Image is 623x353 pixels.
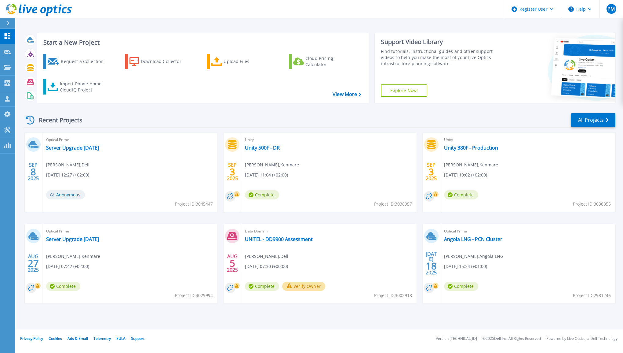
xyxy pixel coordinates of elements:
[116,336,126,341] a: EULA
[27,252,39,274] div: AUG 2025
[282,282,325,291] button: Verify Owner
[289,54,357,69] a: Cloud Pricing Calculator
[24,113,91,128] div: Recent Projects
[230,169,235,174] span: 3
[571,113,615,127] a: All Projects
[245,228,413,235] span: Data Domain
[245,253,288,260] span: [PERSON_NAME] , Dell
[43,39,361,46] h3: Start a New Project
[444,282,478,291] span: Complete
[245,136,413,143] span: Unity
[27,161,39,183] div: SEP 2025
[227,252,238,274] div: AUG 2025
[46,253,100,260] span: [PERSON_NAME] , Kenmare
[28,261,39,266] span: 27
[573,201,611,207] span: Project ID: 3038855
[31,169,36,174] span: 8
[131,336,144,341] a: Support
[381,48,504,67] div: Find tutorials, instructional guides and other support videos to help you make the most of your L...
[444,253,503,260] span: [PERSON_NAME] , Angola LNG
[444,190,478,199] span: Complete
[175,292,213,299] span: Project ID: 3029994
[573,292,611,299] span: Project ID: 2981246
[425,252,437,274] div: [DATE] 2025
[245,190,279,199] span: Complete
[245,236,313,242] a: UNITEL - DD9900 Assessment
[483,337,541,341] li: © 2025 Dell Inc. All Rights Reserved
[245,172,288,178] span: [DATE] 11:04 (+02:00)
[46,228,214,235] span: Optical Prime
[546,337,618,341] li: Powered by Live Optics, a Dell Technology
[444,172,487,178] span: [DATE] 10:02 (+02:00)
[46,236,99,242] a: Server Upgrade [DATE]
[333,91,361,97] a: View More
[444,162,498,168] span: [PERSON_NAME] , Kenmare
[60,81,107,93] div: Import Phone Home CloudIQ Project
[245,145,280,151] a: Unity 500F - DR
[230,261,235,266] span: 5
[20,336,43,341] a: Privacy Policy
[374,292,412,299] span: Project ID: 3002918
[43,54,111,69] a: Request a Collection
[444,263,487,270] span: [DATE] 15:34 (+01:00)
[425,161,437,183] div: SEP 2025
[93,336,111,341] a: Telemetry
[444,236,502,242] a: Angola LNG - PCN Cluster
[49,336,62,341] a: Cookies
[381,84,427,97] a: Explore Now!
[374,201,412,207] span: Project ID: 3038957
[227,161,238,183] div: SEP 2025
[444,136,612,143] span: Unity
[67,336,88,341] a: Ads & Email
[426,263,437,269] span: 18
[46,162,89,168] span: [PERSON_NAME] , Dell
[125,54,193,69] a: Download Collector
[245,282,279,291] span: Complete
[444,145,498,151] a: Unity 380F - Production
[224,55,272,68] div: Upload Files
[436,337,477,341] li: Version: [TECHNICAL_ID]
[46,190,85,199] span: Anonymous
[46,136,214,143] span: Optical Prime
[428,169,434,174] span: 3
[444,228,612,235] span: Optical Prime
[175,201,213,207] span: Project ID: 3045447
[607,6,615,11] span: PM
[207,54,275,69] a: Upload Files
[245,263,288,270] span: [DATE] 07:30 (+00:00)
[61,55,110,68] div: Request a Collection
[46,282,80,291] span: Complete
[46,263,89,270] span: [DATE] 07:42 (+02:00)
[46,172,89,178] span: [DATE] 12:27 (+02:00)
[46,145,99,151] a: Server Upgrade [DATE]
[381,38,504,46] div: Support Video Library
[245,162,299,168] span: [PERSON_NAME] , Kenmare
[305,55,354,68] div: Cloud Pricing Calculator
[141,55,190,68] div: Download Collector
